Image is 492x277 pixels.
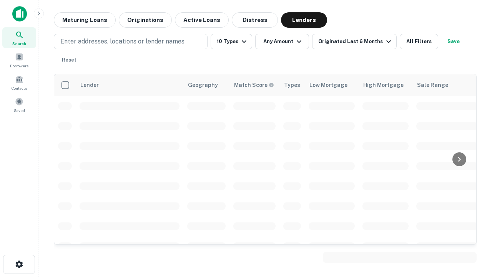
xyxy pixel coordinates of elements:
div: Geography [188,80,218,90]
button: Enter addresses, locations or lender names [54,34,208,49]
th: Geography [183,74,229,96]
th: High Mortgage [359,74,412,96]
a: Search [2,27,36,48]
button: Distress [232,12,278,28]
div: Types [284,80,300,90]
span: Borrowers [10,63,28,69]
button: 10 Types [211,34,252,49]
button: Originated Last 6 Months [312,34,397,49]
button: Originations [119,12,172,28]
div: Originated Last 6 Months [318,37,393,46]
h6: Match Score [234,81,273,89]
div: High Mortgage [363,80,404,90]
th: Capitalize uses an advanced AI algorithm to match your search with the best lender. The match sco... [229,74,279,96]
th: Lender [76,74,183,96]
button: Reset [57,52,81,68]
div: Low Mortgage [309,80,347,90]
button: Lenders [281,12,327,28]
p: Enter addresses, locations or lender names [60,37,184,46]
th: Low Mortgage [305,74,359,96]
button: Maturing Loans [54,12,116,28]
div: Lender [80,80,99,90]
iframe: Chat Widget [454,191,492,228]
button: Active Loans [175,12,229,28]
span: Saved [14,107,25,113]
span: Search [12,40,26,47]
div: Capitalize uses an advanced AI algorithm to match your search with the best lender. The match sco... [234,81,274,89]
span: Contacts [12,85,27,91]
button: Save your search to get updates of matches that match your search criteria. [441,34,466,49]
a: Contacts [2,72,36,93]
img: capitalize-icon.png [12,6,27,22]
div: Sale Range [417,80,448,90]
th: Types [279,74,305,96]
a: Saved [2,94,36,115]
button: All Filters [400,34,438,49]
a: Borrowers [2,50,36,70]
button: Any Amount [255,34,309,49]
th: Sale Range [412,74,482,96]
